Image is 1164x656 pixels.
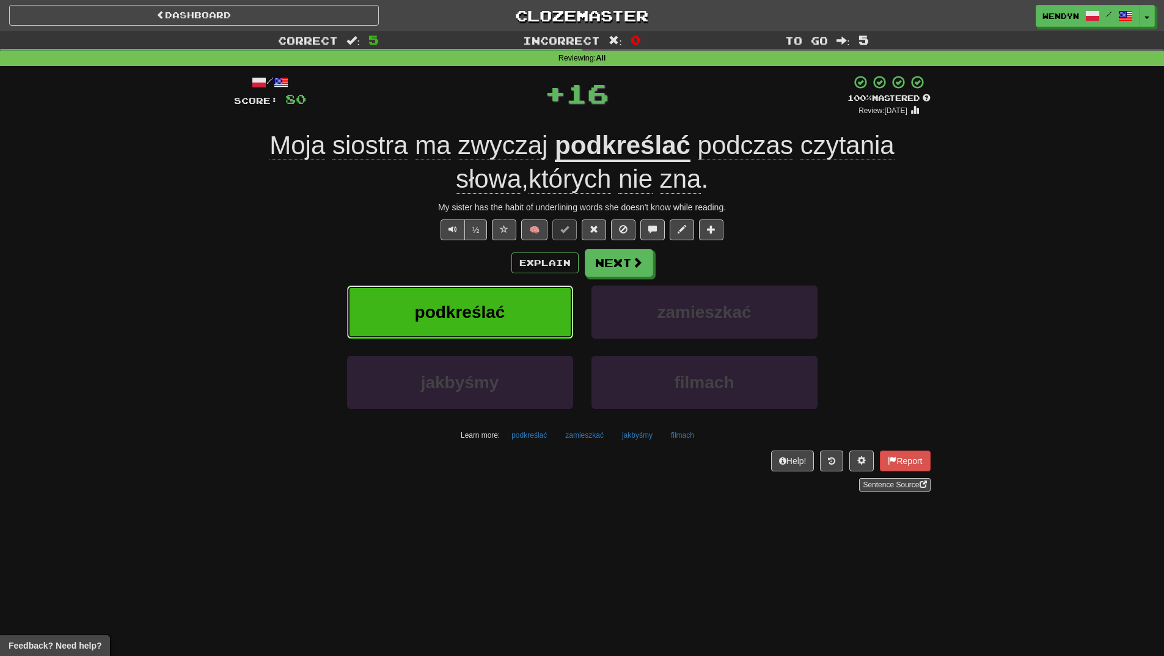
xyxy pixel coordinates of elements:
button: filmach [664,426,701,444]
div: Text-to-speech controls [438,219,488,240]
button: Ignore sentence (alt+i) [611,219,635,240]
a: Clozemaster [397,5,767,26]
span: których [529,164,611,194]
button: 🧠 [521,219,547,240]
div: Mastered [847,93,931,104]
button: Favorite sentence (alt+f) [492,219,516,240]
button: Reset to 0% Mastered (alt+r) [582,219,606,240]
span: , . [456,131,895,194]
button: jakbyśmy [615,426,659,444]
button: zamieszkać [591,286,818,339]
span: nie [618,164,653,194]
button: Set this sentence to 100% Mastered (alt+m) [552,219,577,240]
div: / [234,75,306,90]
span: zna [660,164,701,194]
span: : [836,35,850,46]
span: Score: [234,95,278,106]
button: filmach [591,356,818,409]
button: ½ [464,219,488,240]
button: Explain [511,252,579,273]
span: 80 [285,91,306,106]
span: siostra [332,131,408,160]
span: / [1106,10,1112,18]
span: Open feedback widget [9,639,101,652]
button: Report [880,451,930,471]
span: 100 % [847,93,872,103]
span: podczas [698,131,793,160]
span: 5 [368,32,379,47]
small: Review: [DATE] [858,106,907,115]
span: zwyczaj [458,131,547,160]
span: jakbyśmy [421,373,499,392]
button: Edit sentence (alt+d) [670,219,694,240]
button: jakbyśmy [347,356,573,409]
button: Discuss sentence (alt+u) [640,219,665,240]
span: 5 [858,32,869,47]
span: : [346,35,360,46]
a: WendyN / [1036,5,1140,27]
strong: All [596,54,606,62]
span: Correct [278,34,338,46]
span: To go [785,34,828,46]
span: WendyN [1042,10,1079,21]
span: : [609,35,622,46]
button: Play sentence audio (ctl+space) [441,219,465,240]
button: podkreślać [347,286,573,339]
button: zamieszkać [558,426,610,444]
span: Incorrect [523,34,600,46]
span: filmach [674,373,734,392]
span: zamieszkać [657,303,751,322]
small: Learn more: [461,431,500,440]
span: + [544,75,566,111]
span: czytania [800,131,895,160]
span: 0 [631,32,641,47]
button: podkreślać [505,426,554,444]
u: podkreślać [555,131,690,162]
button: Add to collection (alt+a) [699,219,723,240]
button: Help! [771,451,814,471]
button: Round history (alt+y) [820,451,843,471]
span: Moja [269,131,325,160]
button: Next [585,249,653,277]
span: podkreślać [415,303,505,322]
div: My sister has the habit of underlining words she doesn't know while reading. [234,201,931,213]
span: ma [415,131,450,160]
a: Dashboard [9,5,379,26]
span: słowa [456,164,521,194]
a: Sentence Source [859,478,930,492]
span: 16 [566,78,609,108]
